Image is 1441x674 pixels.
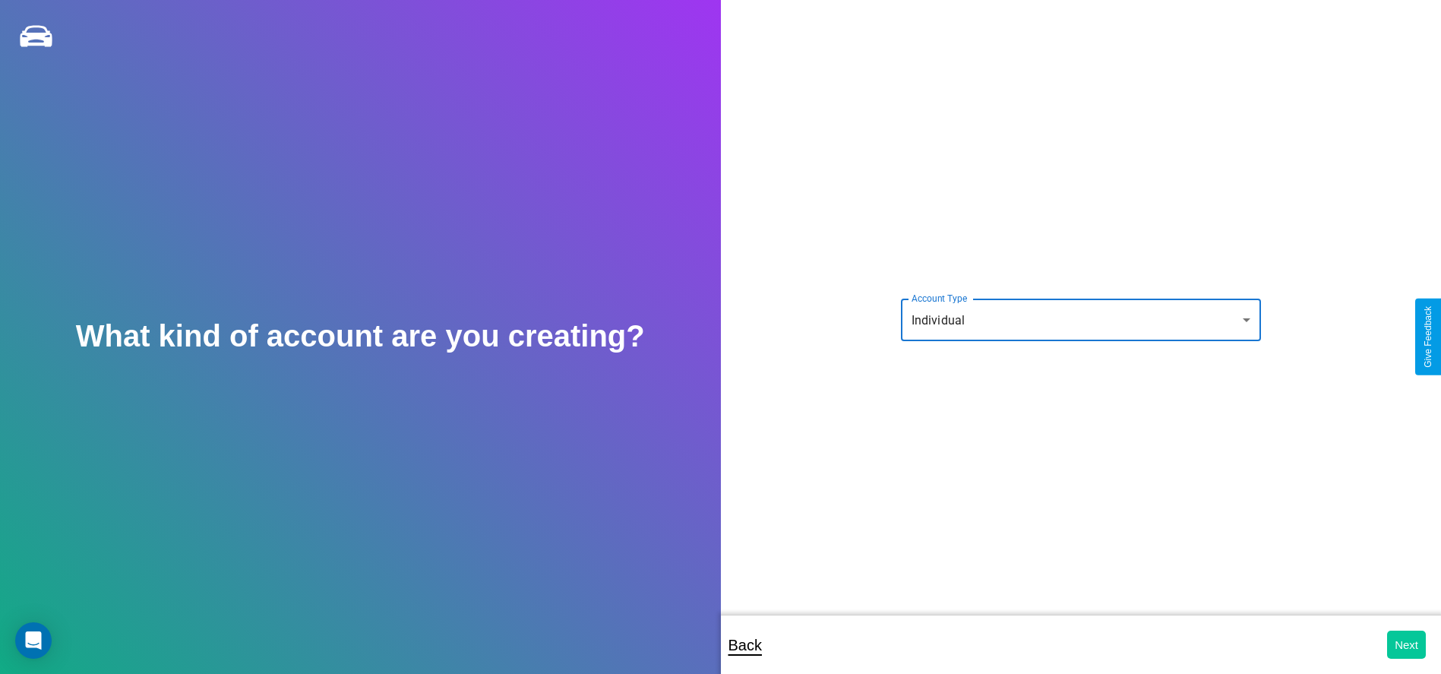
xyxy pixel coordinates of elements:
[912,292,967,305] label: Account Type
[1423,306,1433,368] div: Give Feedback
[901,299,1261,341] div: Individual
[76,319,645,353] h2: What kind of account are you creating?
[1387,631,1426,659] button: Next
[728,631,762,659] p: Back
[15,622,52,659] div: Open Intercom Messenger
